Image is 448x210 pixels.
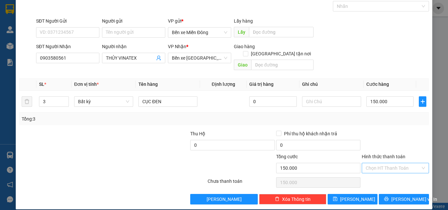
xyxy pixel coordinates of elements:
[251,60,314,70] input: Dọc đường
[419,96,426,107] button: plus
[36,17,99,25] div: SĐT Người Gửi
[391,196,437,203] span: [PERSON_NAME] và In
[366,82,389,87] span: Cước hàng
[212,82,235,87] span: Định lượng
[234,44,255,49] span: Giao hàng
[172,53,227,63] span: Bến xe Quảng Ngãi
[249,27,314,37] input: Dọc đường
[36,43,99,50] div: SĐT Người Nhận
[102,43,165,50] div: Người nhận
[281,130,340,137] span: Phí thu hộ khách nhận trả
[249,82,274,87] span: Giá trị hàng
[156,55,161,61] span: user-add
[248,50,314,57] span: [GEOGRAPHIC_DATA] tận nơi
[384,197,389,202] span: printer
[190,131,205,136] span: Thu Hộ
[22,96,32,107] button: delete
[207,178,275,189] div: Chưa thanh toán
[234,18,253,24] span: Lấy hàng
[74,82,99,87] span: Đơn vị tính
[379,194,429,204] button: printer[PERSON_NAME] và In
[138,82,158,87] span: Tên hàng
[190,194,257,204] button: [PERSON_NAME]
[45,35,87,57] li: VP Bến xe [GEOGRAPHIC_DATA]
[207,196,242,203] span: [PERSON_NAME]
[362,154,405,159] label: Hình thức thanh toán
[328,194,378,204] button: save[PERSON_NAME]
[172,28,227,37] span: Bến xe Miền Đông
[333,197,337,202] span: save
[275,197,279,202] span: delete
[299,78,364,91] th: Ghi chú
[39,82,44,87] span: SL
[302,96,361,107] input: Ghi Chú
[249,96,296,107] input: 0
[138,96,197,107] input: VD: Bàn, Ghế
[78,97,129,106] span: Bất kỳ
[3,3,95,28] li: Rạng Đông Buslines
[282,196,311,203] span: Xóa Thông tin
[102,17,165,25] div: Người gửi
[419,99,426,104] span: plus
[276,154,298,159] span: Tổng cước
[259,194,326,204] button: deleteXóa Thông tin
[234,60,251,70] span: Giao
[168,17,231,25] div: VP gửi
[234,27,249,37] span: Lấy
[22,115,173,123] div: Tổng: 3
[340,196,375,203] span: [PERSON_NAME]
[168,44,186,49] span: VP Nhận
[3,35,45,50] li: VP Bến xe Miền Đông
